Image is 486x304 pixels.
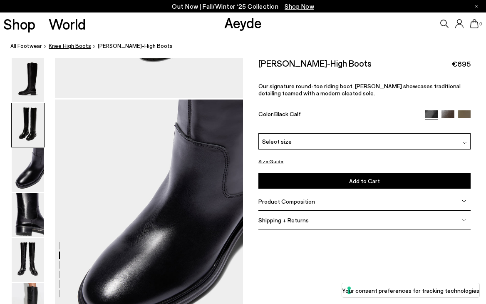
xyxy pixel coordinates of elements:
[258,216,309,223] span: Shipping + Returns
[12,103,44,147] img: Henry Knee-High Boots - Image 2
[49,17,86,31] a: World
[258,156,283,167] button: Size Guide
[342,286,479,295] label: Your consent preferences for tracking technologies
[342,283,479,297] button: Your consent preferences for tracking technologies
[452,59,471,69] span: €695
[98,42,173,50] span: [PERSON_NAME]-High Boots
[172,1,314,12] p: Out Now | Fall/Winter ‘25 Collection
[12,193,44,237] img: Henry Knee-High Boots - Image 4
[10,42,42,50] a: All Footwear
[285,2,314,10] span: Navigate to /collections/new-in
[49,42,91,50] a: knee high boots
[12,148,44,192] img: Henry Knee-High Boots - Image 3
[12,238,44,282] img: Henry Knee-High Boots - Image 5
[463,141,467,145] img: svg%3E
[349,177,380,184] span: Add to Cart
[224,14,262,31] a: Aeyde
[258,197,315,204] span: Product Composition
[258,110,418,120] div: Color:
[479,22,483,26] span: 0
[274,110,301,117] span: Black Calf
[462,199,466,203] img: svg%3E
[258,58,372,68] h2: [PERSON_NAME]-High Boots
[470,19,479,28] a: 0
[12,58,44,102] img: Henry Knee-High Boots - Image 1
[462,218,466,222] img: svg%3E
[49,42,91,49] span: knee high boots
[3,17,35,31] a: Shop
[258,173,470,189] button: Add to Cart
[262,137,292,146] span: Select size
[10,35,486,58] nav: breadcrumb
[258,82,470,97] p: Our signature round-toe riding boot, [PERSON_NAME] showcases traditional detailing teamed with a ...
